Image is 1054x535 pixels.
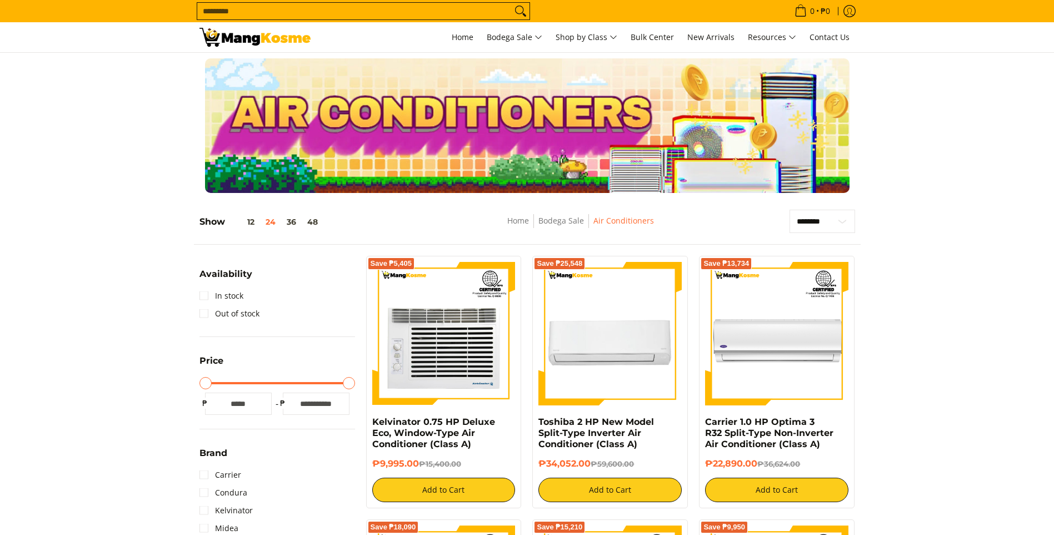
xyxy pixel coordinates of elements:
[742,22,802,52] a: Resources
[757,459,800,468] del: ₱36,624.00
[791,5,833,17] span: •
[419,459,461,468] del: ₱15,400.00
[538,215,584,226] a: Bodega Sale
[703,524,745,531] span: Save ₱9,950
[199,356,223,374] summary: Open
[199,305,259,323] a: Out of stock
[512,3,530,19] button: Search
[705,458,848,469] h6: ₱22,890.00
[372,458,516,469] h6: ₱9,995.00
[705,262,848,405] img: Carrier 1.0 HP Optima 3 R32 Split-Type Non-Inverter Air Conditioner (Class A)
[808,7,816,15] span: 0
[687,32,735,42] span: New Arrivals
[591,459,634,468] del: ₱59,600.00
[507,215,529,226] a: Home
[538,417,654,449] a: Toshiba 2 HP New Model Split-Type Inverter Air Conditioner (Class A)
[199,484,247,502] a: Condura
[372,417,495,449] a: Kelvinator 0.75 HP Deluxe Eco, Window-Type Air Conditioner (Class A)
[593,215,654,226] a: Air Conditioners
[705,478,848,502] button: Add to Cart
[199,502,253,519] a: Kelvinator
[199,356,223,365] span: Price
[199,449,227,458] span: Brand
[705,417,833,449] a: Carrier 1.0 HP Optima 3 R32 Split-Type Non-Inverter Air Conditioner (Class A)
[199,287,243,305] a: In stock
[199,270,252,287] summary: Open
[537,524,582,531] span: Save ₱15,210
[281,217,302,226] button: 36
[199,270,252,279] span: Availability
[556,31,617,44] span: Shop by Class
[199,216,323,227] h5: Show
[371,524,416,531] span: Save ₱18,090
[538,478,682,502] button: Add to Cart
[537,260,582,267] span: Save ₱25,548
[481,22,548,52] a: Bodega Sale
[487,31,542,44] span: Bodega Sale
[631,32,674,42] span: Bulk Center
[819,7,832,15] span: ₱0
[302,217,323,226] button: 48
[371,260,412,267] span: Save ₱5,405
[372,262,516,405] img: Kelvinator 0.75 HP Deluxe Eco, Window-Type Air Conditioner (Class A)
[260,217,281,226] button: 24
[446,22,479,52] a: Home
[810,32,850,42] span: Contact Us
[452,32,473,42] span: Home
[277,398,288,409] span: ₱
[199,28,311,47] img: Bodega Sale Aircon l Mang Kosme: Home Appliances Warehouse Sale
[625,22,680,52] a: Bulk Center
[199,466,241,484] a: Carrier
[550,22,623,52] a: Shop by Class
[372,478,516,502] button: Add to Cart
[199,398,211,409] span: ₱
[199,449,227,466] summary: Open
[538,458,682,469] h6: ₱34,052.00
[804,22,855,52] a: Contact Us
[703,260,749,267] span: Save ₱13,734
[426,214,735,239] nav: Breadcrumbs
[538,262,682,405] img: Toshiba 2 HP New Model Split-Type Inverter Air Conditioner (Class A)
[682,22,740,52] a: New Arrivals
[322,22,855,52] nav: Main Menu
[748,31,796,44] span: Resources
[225,217,260,226] button: 12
